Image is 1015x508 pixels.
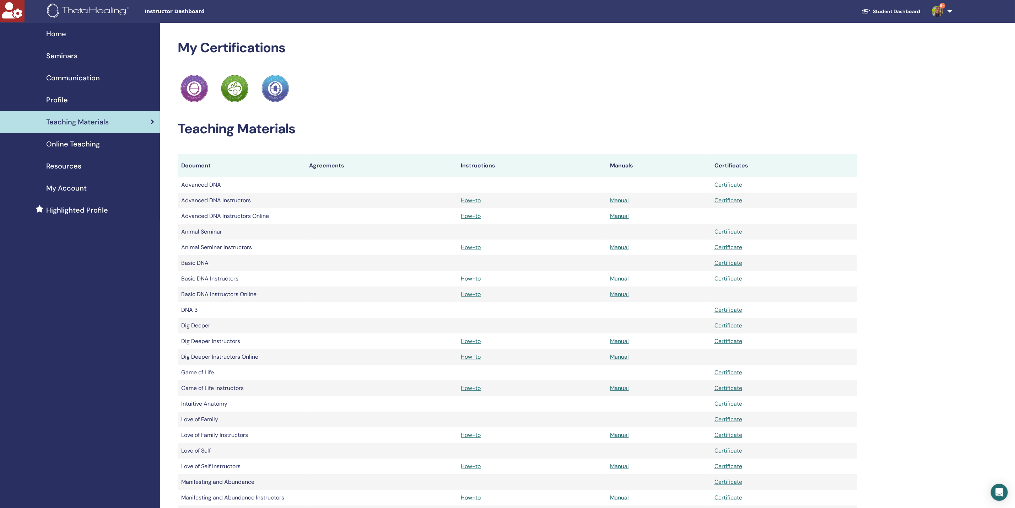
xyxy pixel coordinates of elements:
[714,400,742,407] a: Certificate
[461,431,481,439] a: How-to
[610,197,629,204] a: Manual
[714,478,742,486] a: Certificate
[46,73,100,83] span: Communication
[178,380,306,396] td: Game of Life Instructors
[461,275,481,282] a: How-to
[46,205,108,215] span: Highlighted Profile
[46,139,100,149] span: Online Teaching
[46,117,109,127] span: Teaching Materials
[610,353,629,360] a: Manual
[714,384,742,392] a: Certificate
[940,3,945,9] span: 9+
[714,322,742,329] a: Certificate
[178,287,306,302] td: Basic DNA Instructors Online
[610,244,629,251] a: Manual
[461,353,481,360] a: How-to
[610,290,629,298] a: Manual
[714,337,742,345] a: Certificate
[178,255,306,271] td: Basic DNA
[178,193,306,208] td: Advanced DNA Instructors
[178,121,857,137] h2: Teaching Materials
[46,28,66,39] span: Home
[610,494,629,501] a: Manual
[178,333,306,349] td: Dig Deeper Instructors
[461,462,481,470] a: How-to
[714,416,742,423] a: Certificate
[178,154,306,177] th: Document
[461,212,481,220] a: How-to
[714,494,742,501] a: Certificate
[714,259,742,267] a: Certificate
[714,431,742,439] a: Certificate
[461,384,481,392] a: How-to
[221,75,249,102] img: Practitioner
[991,484,1008,501] div: Open Intercom Messenger
[178,349,306,365] td: Dig Deeper Instructors Online
[610,337,629,345] a: Manual
[145,8,251,15] span: Instructor Dashboard
[178,396,306,412] td: Intuitive Anatomy
[610,275,629,282] a: Manual
[178,302,306,318] td: DNA 3
[178,224,306,240] td: Animal Seminar
[178,427,306,443] td: Love of Family Instructors
[856,5,926,18] a: Student Dashboard
[178,40,857,56] h2: My Certifications
[306,154,457,177] th: Agreements
[261,75,289,102] img: Practitioner
[178,271,306,287] td: Basic DNA Instructors
[178,459,306,474] td: Love of Self Instructors
[46,183,87,193] span: My Account
[178,474,306,490] td: Manifesting and Abundance
[180,75,208,102] img: Practitioner
[714,181,742,188] a: Certificate
[46,95,68,105] span: Profile
[178,240,306,255] td: Animal Seminar Instructors
[610,384,629,392] a: Manual
[178,412,306,427] td: Love of Family
[46,161,81,171] span: Resources
[178,318,306,333] td: Dig Deeper
[714,244,742,251] a: Certificate
[610,462,629,470] a: Manual
[457,154,606,177] th: Instructions
[714,447,742,454] a: Certificate
[178,443,306,459] td: Love of Self
[461,290,481,298] a: How-to
[178,177,306,193] td: Advanced DNA
[932,6,943,17] img: default.jpg
[714,275,742,282] a: Certificate
[714,369,742,376] a: Certificate
[47,4,132,20] img: logo.png
[178,365,306,380] td: Game of Life
[46,50,77,61] span: Seminars
[711,154,857,177] th: Certificates
[714,462,742,470] a: Certificate
[461,197,481,204] a: How-to
[714,228,742,235] a: Certificate
[606,154,711,177] th: Manuals
[178,490,306,506] td: Manifesting and Abundance Instructors
[610,431,629,439] a: Manual
[461,494,481,501] a: How-to
[714,306,742,314] a: Certificate
[862,8,870,14] img: graduation-cap-white.svg
[461,337,481,345] a: How-to
[610,212,629,220] a: Manual
[178,208,306,224] td: Advanced DNA Instructors Online
[714,197,742,204] a: Certificate
[461,244,481,251] a: How-to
